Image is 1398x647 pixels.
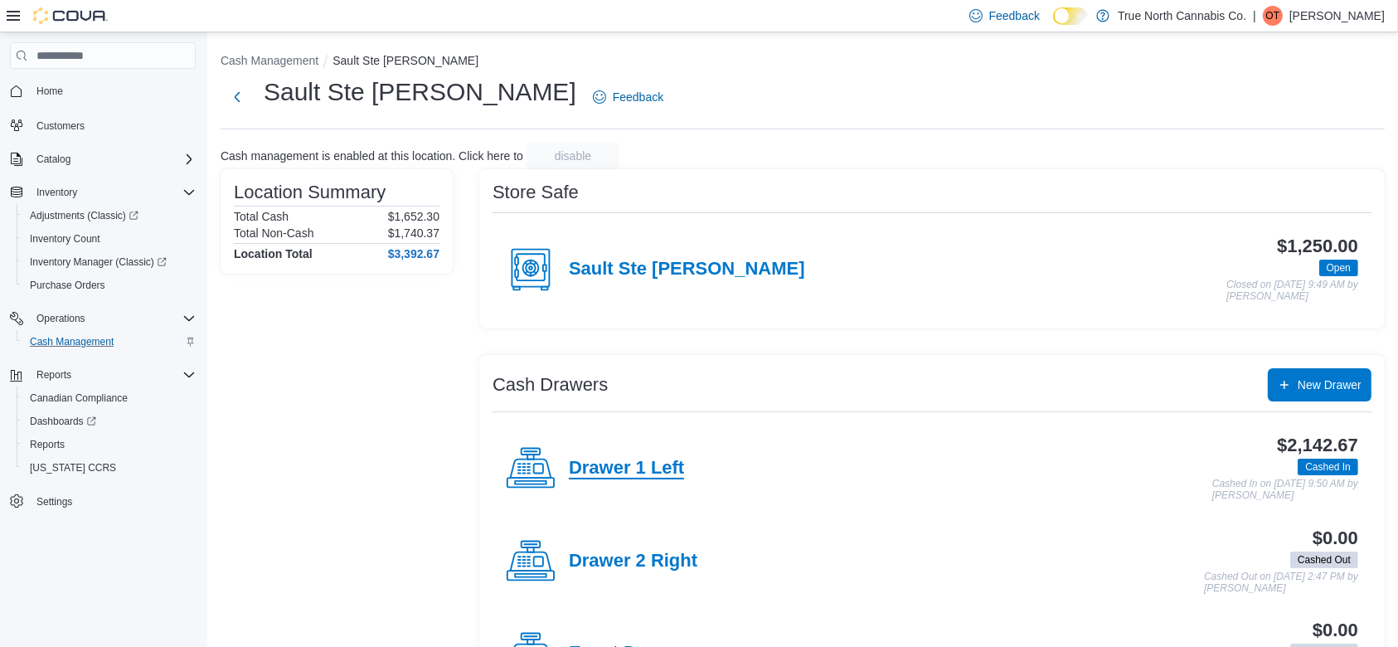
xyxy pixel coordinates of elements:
div: Oleksandr terekhov [1263,6,1283,26]
input: Dark Mode [1053,7,1088,25]
span: Reports [36,368,71,382]
button: New Drawer [1268,368,1371,401]
h6: Total Non-Cash [234,226,314,240]
a: Adjustments (Classic) [17,204,202,227]
span: Inventory [36,186,77,199]
h3: $0.00 [1313,528,1358,548]
span: Reports [30,365,196,385]
a: Cash Management [23,332,120,352]
span: Inventory Count [30,232,100,246]
p: Cashed Out on [DATE] 2:47 PM by [PERSON_NAME] [1204,572,1358,594]
span: disable [555,148,591,164]
h4: $3,392.67 [388,247,439,260]
h3: $0.00 [1313,620,1358,640]
span: New Drawer [1298,377,1362,393]
span: Inventory [30,182,196,202]
span: Purchase Orders [30,279,105,292]
button: Inventory Count [17,227,202,251]
span: Customers [30,114,196,135]
span: Settings [30,491,196,512]
span: Catalog [30,149,196,169]
h4: Drawer 1 Left [569,458,684,479]
span: Inventory Manager (Classic) [30,255,167,269]
span: Dashboards [30,415,96,428]
button: [US_STATE] CCRS [17,456,202,479]
p: Closed on [DATE] 9:49 AM by [PERSON_NAME] [1226,280,1358,302]
button: Operations [3,307,202,330]
button: Operations [30,309,92,328]
span: Cashed Out [1290,552,1358,568]
a: Customers [30,116,91,136]
span: Open [1319,260,1358,276]
button: Sault Ste [PERSON_NAME] [333,54,478,67]
h3: Store Safe [493,182,579,202]
h3: Location Summary [234,182,386,202]
h4: Sault Ste [PERSON_NAME] [569,259,805,280]
span: Cash Management [23,332,196,352]
p: [PERSON_NAME] [1289,6,1385,26]
a: Canadian Compliance [23,388,134,408]
h3: $2,142.67 [1277,435,1358,455]
span: Operations [30,309,196,328]
button: Reports [17,433,202,456]
button: Inventory [3,181,202,204]
a: Purchase Orders [23,275,112,295]
span: Dark Mode [1053,25,1054,26]
span: Settings [36,495,72,508]
a: [US_STATE] CCRS [23,458,123,478]
p: $1,652.30 [388,210,439,223]
a: Settings [30,492,79,512]
h1: Sault Ste [PERSON_NAME] [264,75,576,109]
span: Customers [36,119,85,133]
a: Inventory Count [23,229,107,249]
span: Canadian Compliance [30,392,128,405]
button: Reports [3,363,202,387]
a: Reports [23,435,71,455]
button: Home [3,79,202,103]
span: Catalog [36,153,70,166]
span: Adjustments (Classic) [30,209,138,222]
h3: $1,250.00 [1277,236,1358,256]
span: Feedback [613,89,663,105]
button: Reports [30,365,78,385]
a: Home [30,81,70,101]
a: Adjustments (Classic) [23,206,145,226]
button: Canadian Compliance [17,387,202,410]
span: Cash Management [30,335,114,348]
span: Feedback [989,7,1040,24]
button: Customers [3,113,202,137]
p: True North Cannabis Co. [1118,6,1246,26]
nav: Complex example [10,72,196,557]
h4: Location Total [234,247,313,260]
button: Inventory [30,182,84,202]
img: Cova [33,7,108,24]
span: Reports [30,438,65,451]
button: Purchase Orders [17,274,202,297]
a: Inventory Manager (Classic) [17,251,202,274]
button: Cash Management [221,54,318,67]
span: Canadian Compliance [23,388,196,408]
span: Home [36,85,63,98]
h4: Drawer 2 Right [569,551,697,572]
button: Next [221,80,254,114]
a: Feedback [586,80,670,114]
a: Dashboards [17,410,202,433]
span: Washington CCRS [23,458,196,478]
button: Catalog [30,149,77,169]
h6: Total Cash [234,210,289,223]
span: Inventory Count [23,229,196,249]
button: Cash Management [17,330,202,353]
span: Ot [1266,6,1280,26]
p: $1,740.37 [388,226,439,240]
span: Dashboards [23,411,196,431]
span: Reports [23,435,196,455]
h3: Cash Drawers [493,375,608,395]
p: | [1253,6,1256,26]
span: Home [30,80,196,101]
button: disable [527,143,619,169]
span: Cashed In [1305,460,1351,474]
span: Cashed In [1298,459,1358,475]
a: Inventory Manager (Classic) [23,252,173,272]
span: Cashed Out [1298,552,1351,567]
a: Dashboards [23,411,103,431]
